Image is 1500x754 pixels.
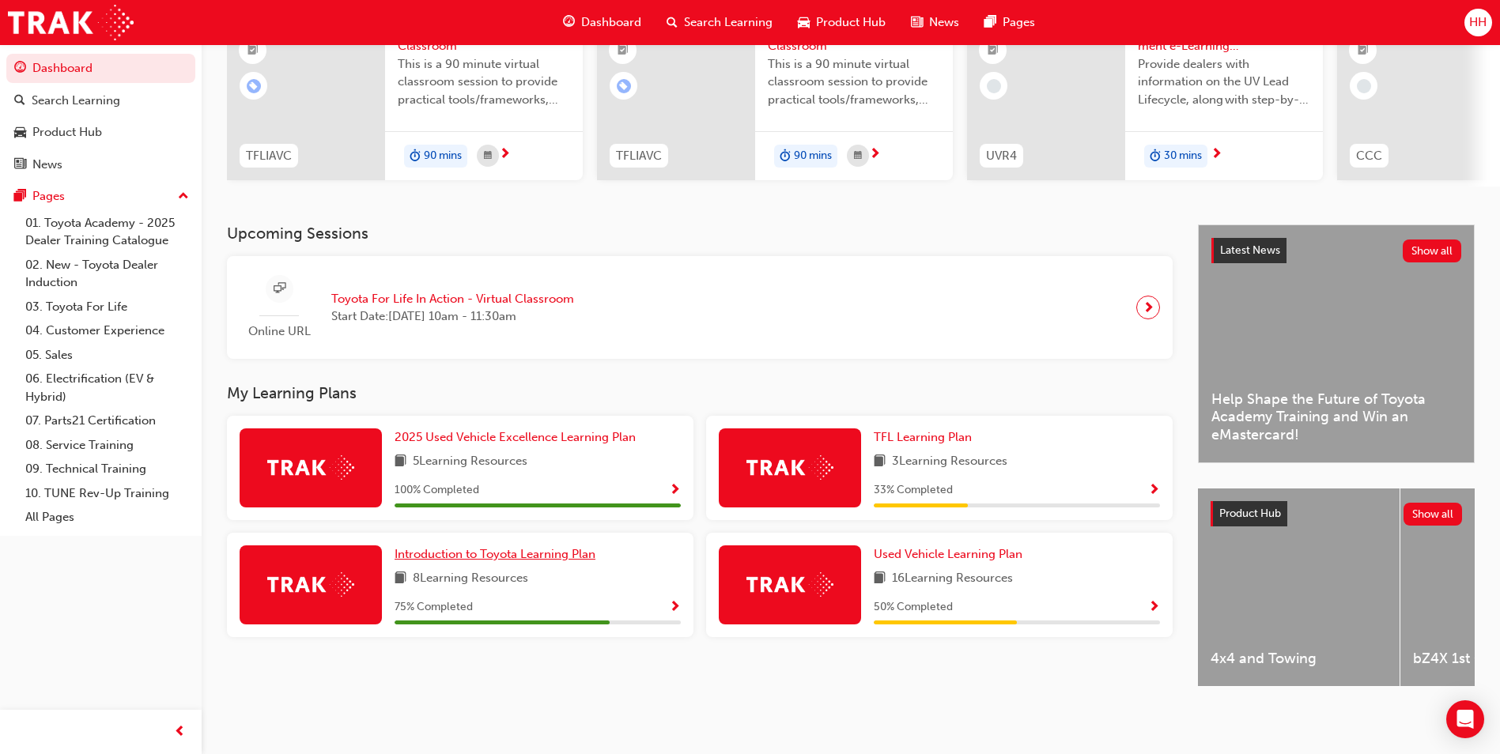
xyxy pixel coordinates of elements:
[1403,239,1462,262] button: Show all
[14,94,25,108] span: search-icon
[874,481,953,500] span: 33 % Completed
[395,428,642,447] a: 2025 Used Vehicle Excellence Learning Plan
[898,6,972,39] a: news-iconNews
[1220,243,1280,257] span: Latest News
[1356,147,1382,165] span: CCC
[667,13,678,32] span: search-icon
[395,430,636,444] span: 2025 Used Vehicle Excellence Learning Plan
[669,601,681,615] span: Show Progress
[684,13,773,32] span: Search Learning
[1148,481,1160,500] button: Show Progress
[413,452,527,472] span: 5 Learning Resources
[19,457,195,481] a: 09. Technical Training
[178,187,189,207] span: up-icon
[14,62,26,76] span: guage-icon
[424,147,462,165] span: 90 mins
[395,547,595,561] span: Introduction to Toyota Learning Plan
[246,147,292,165] span: TFLIAVC
[1143,296,1154,319] span: next-icon
[1148,601,1160,615] span: Show Progress
[14,158,26,172] span: news-icon
[1211,390,1461,444] span: Help Shape the Future of Toyota Academy Training and Win an eMastercard!
[1404,503,1463,526] button: Show all
[1357,79,1371,93] span: learningRecordVerb_NONE-icon
[794,147,832,165] span: 90 mins
[32,92,120,110] div: Search Learning
[398,55,570,109] span: This is a 90 minute virtual classroom session to provide practical tools/frameworks, behaviours a...
[19,433,195,458] a: 08. Service Training
[984,13,996,32] span: pages-icon
[618,40,629,61] span: booktick-icon
[869,148,881,162] span: next-icon
[1198,224,1475,463] a: Latest NewsShow allHelp Shape the Future of Toyota Academy Training and Win an eMastercard!
[19,295,195,319] a: 03. Toyota For Life
[410,146,421,167] span: duration-icon
[1148,598,1160,617] button: Show Progress
[550,6,654,39] a: guage-iconDashboard
[6,86,195,115] a: Search Learning
[19,367,195,409] a: 06. Electrification (EV & Hybrid)
[854,146,862,166] span: calendar-icon
[785,6,898,39] a: car-iconProduct Hub
[6,118,195,147] a: Product Hub
[1211,501,1462,526] a: Product HubShow all
[19,319,195,343] a: 04. Customer Experience
[874,545,1029,564] a: Used Vehicle Learning Plan
[929,13,959,32] span: News
[32,123,102,141] div: Product Hub
[331,290,574,308] span: Toyota For Life In Action - Virtual Classroom
[874,598,953,616] span: 50 % Completed
[395,545,602,564] a: Introduction to Toyota Learning Plan
[669,484,681,498] span: Show Progress
[14,190,26,204] span: pages-icon
[240,269,1160,347] a: Online URLToyota For Life In Action - Virtual ClassroomStart Date:[DATE] 10am - 11:30am
[654,6,785,39] a: search-iconSearch Learning
[32,156,62,174] div: News
[986,147,1017,165] span: UVR4
[780,146,791,167] span: duration-icon
[14,126,26,140] span: car-icon
[331,307,574,326] span: Start Date: [DATE] 10am - 11:30am
[247,79,261,93] span: learningRecordVerb_ENROLL-icon
[1148,484,1160,498] span: Show Progress
[6,150,195,179] a: News
[174,722,186,742] span: prev-icon
[768,55,940,109] span: This is a 90 minute virtual classroom session to provide practical tools/frameworks, behaviours a...
[227,384,1173,402] h3: My Learning Plans
[1211,238,1461,263] a: Latest NewsShow all
[499,148,511,162] span: next-icon
[911,13,923,32] span: news-icon
[1138,55,1310,109] span: Provide dealers with information on the UV Lead Lifecycle, along with step-by-step instructions f...
[798,13,810,32] span: car-icon
[669,598,681,617] button: Show Progress
[395,481,479,500] span: 100 % Completed
[1358,40,1369,61] span: booktick-icon
[892,452,1007,472] span: 3 Learning Resources
[1198,488,1400,686] a: 4x4 and Towing
[972,6,1048,39] a: pages-iconPages
[1469,13,1487,32] span: HH
[581,13,641,32] span: Dashboard
[874,569,886,589] span: book-icon
[267,572,354,597] img: Trak
[6,182,195,211] button: Pages
[240,322,319,341] span: Online URL
[8,5,134,40] a: Trak
[19,211,195,253] a: 01. Toyota Academy - 2025 Dealer Training Catalogue
[746,572,833,597] img: Trak
[19,343,195,368] a: 05. Sales
[6,51,195,182] button: DashboardSearch LearningProduct HubNews
[1003,13,1035,32] span: Pages
[1219,507,1281,520] span: Product Hub
[874,428,978,447] a: TFL Learning Plan
[19,505,195,530] a: All Pages
[746,455,833,480] img: Trak
[874,547,1022,561] span: Used Vehicle Learning Plan
[563,13,575,32] span: guage-icon
[19,481,195,506] a: 10. TUNE Rev-Up Training
[6,54,195,83] a: Dashboard
[19,409,195,433] a: 07. Parts21 Certification
[1211,650,1387,668] span: 4x4 and Towing
[617,79,631,93] span: learningRecordVerb_ENROLL-icon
